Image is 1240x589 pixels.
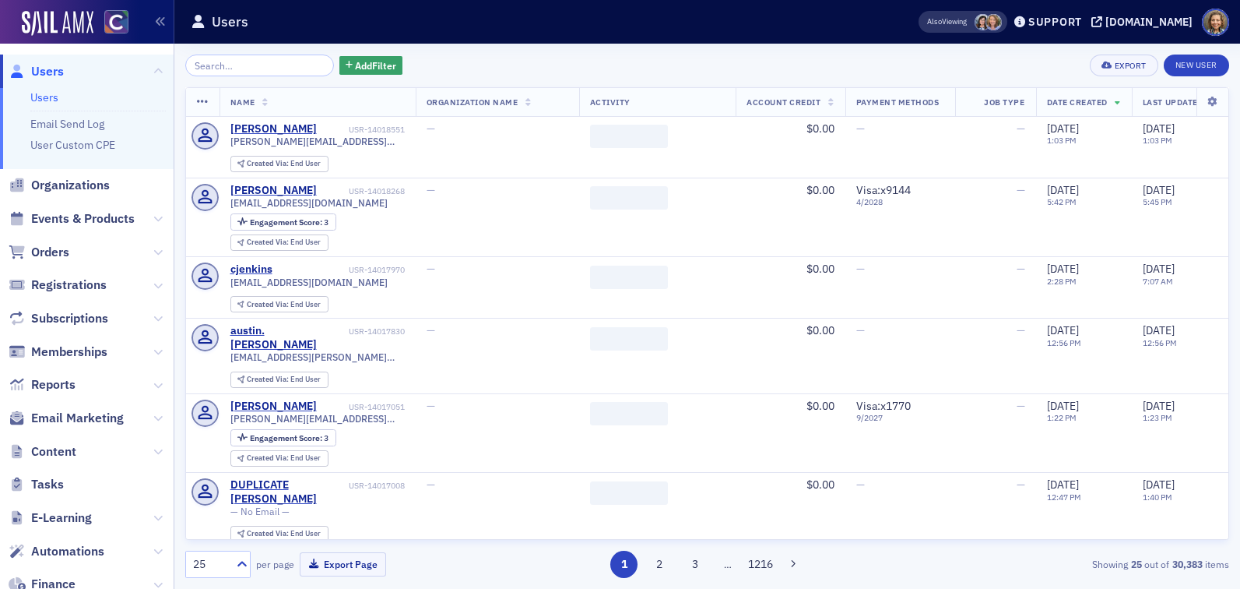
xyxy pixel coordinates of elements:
[247,299,290,309] span: Created Via :
[427,323,435,337] span: —
[31,476,64,493] span: Tasks
[230,351,405,363] span: [EMAIL_ADDRESS][PERSON_NAME][DOMAIN_NAME]
[31,410,124,427] span: Email Marketing
[247,301,321,309] div: End User
[247,158,290,168] span: Created Via :
[746,97,820,108] span: Account Credit
[1047,183,1079,197] span: [DATE]
[1017,122,1025,136] span: —
[1047,276,1077,287] time: 2:28 PM
[250,218,328,227] div: 3
[927,16,942,26] div: Also
[1143,323,1175,337] span: [DATE]
[230,277,388,288] span: [EMAIL_ADDRESS][DOMAIN_NAME]
[31,63,64,80] span: Users
[230,372,328,388] div: Created Via: End User
[1017,478,1025,492] span: —
[9,63,64,80] a: Users
[247,160,321,168] div: End User
[856,183,911,197] span: Visa : x9144
[31,310,108,327] span: Subscriptions
[349,326,405,337] div: USR-14017830
[1047,97,1108,108] span: Date Created
[247,237,290,247] span: Created Via :
[9,344,107,361] a: Memberships
[590,97,631,108] span: Activity
[230,400,317,414] a: [PERSON_NAME]
[22,11,93,36] a: SailAMX
[247,528,290,538] span: Created Via :
[427,183,435,197] span: —
[1047,196,1077,207] time: 5:42 PM
[856,399,911,413] span: Visa : x1770
[1143,262,1175,276] span: [DATE]
[230,235,328,251] div: Created Via: End User
[230,213,336,231] div: Engagement Score: 3
[230,526,328,542] div: Created Via: End User
[230,184,317,198] div: [PERSON_NAME]
[1047,478,1079,492] span: [DATE]
[1169,557,1205,571] strong: 30,383
[230,156,328,172] div: Created Via: End User
[681,551,708,578] button: 3
[856,97,940,108] span: Payment Methods
[427,478,435,492] span: —
[31,244,69,261] span: Orders
[9,510,92,527] a: E-Learning
[927,16,967,27] span: Viewing
[9,543,104,560] a: Automations
[646,551,673,578] button: 2
[30,117,104,131] a: Email Send Log
[247,374,290,384] span: Created Via :
[247,454,321,463] div: End User
[250,432,324,443] span: Engagement Score :
[230,122,317,136] a: [PERSON_NAME]
[1143,492,1172,503] time: 1:40 PM
[856,478,865,492] span: —
[31,543,104,560] span: Automations
[9,177,110,194] a: Organizations
[319,186,405,196] div: USR-14018268
[230,478,346,506] div: DUPLICATE [PERSON_NAME]
[31,344,107,361] span: Memberships
[427,399,435,413] span: —
[250,434,328,443] div: 3
[93,10,128,37] a: View Homepage
[985,14,1002,30] span: Kelli Davis
[1017,399,1025,413] span: —
[30,138,115,152] a: User Custom CPE
[247,530,321,538] div: End User
[1143,478,1175,492] span: [DATE]
[1047,122,1079,136] span: [DATE]
[319,402,405,412] div: USR-14017051
[230,413,405,425] span: [PERSON_NAME][EMAIL_ADDRESS][PERSON_NAME][DOMAIN_NAME]
[9,443,76,460] a: Content
[856,323,865,337] span: —
[1143,122,1175,136] span: [DATE]
[806,478,834,492] span: $0.00
[30,90,58,104] a: Users
[1047,492,1081,503] time: 12:47 PM
[1090,55,1157,76] button: Export
[590,327,668,351] span: ‌
[1143,196,1172,207] time: 5:45 PM
[31,376,76,393] span: Reports
[610,551,638,578] button: 1
[230,324,346,351] a: austin.[PERSON_NAME]
[806,399,834,413] span: $0.00
[31,510,92,527] span: E-Learning
[230,97,255,108] span: Name
[230,506,290,517] span: — No Email —
[806,122,834,136] span: $0.00
[856,122,865,136] span: —
[1143,399,1175,413] span: [DATE]
[9,310,108,327] a: Subscriptions
[250,217,324,227] span: Engagement Score :
[349,481,405,491] div: USR-14017008
[1143,337,1177,348] time: 12:56 PM
[590,125,668,148] span: ‌
[590,481,668,505] span: ‌
[1143,412,1172,423] time: 1:23 PM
